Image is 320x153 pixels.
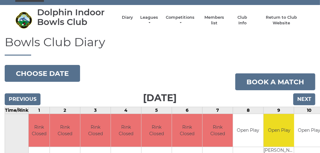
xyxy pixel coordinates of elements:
a: Leagues [139,15,159,26]
img: Dolphin Indoor Bowls Club [15,12,32,29]
a: Competitions [165,15,195,26]
td: Rink Closed [172,114,202,147]
td: 8 [233,107,264,114]
td: 7 [203,107,233,114]
input: Previous [5,93,41,105]
td: Rink Closed [50,114,80,147]
td: Rink Closed [111,114,141,147]
td: 1 [29,107,50,114]
td: Open Play [233,114,263,147]
td: 6 [172,107,203,114]
button: Choose date [5,65,80,82]
td: Rink Closed [80,114,111,147]
td: 4 [111,107,141,114]
td: 5 [141,107,172,114]
a: Diary [122,15,133,20]
input: Next [293,93,315,105]
div: Dolphin Indoor Bowls Club [37,7,116,27]
a: Club Info [233,15,251,26]
a: Book a match [235,73,315,90]
td: Rink Closed [203,114,233,147]
td: 3 [80,107,111,114]
td: Rink Closed [29,114,50,147]
a: Members list [201,15,227,26]
td: Rink Closed [141,114,172,147]
h1: Bowls Club Diary [5,36,315,56]
a: Return to Club Website [258,15,305,26]
td: 9 [264,107,294,114]
td: 2 [50,107,80,114]
td: Open Play [264,114,295,147]
td: Time/Rink [5,107,29,114]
